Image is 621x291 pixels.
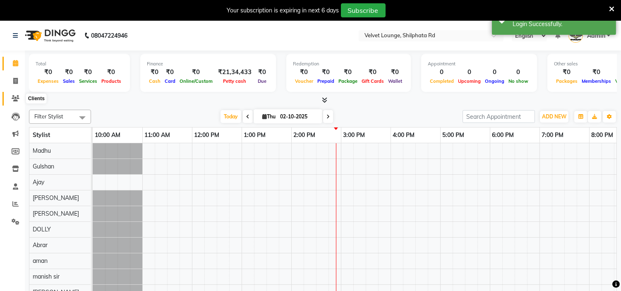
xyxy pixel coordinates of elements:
a: 11:00 AM [143,129,173,141]
div: Login Successfully. [513,20,610,29]
span: Card [163,78,177,84]
span: manish sir [33,273,60,280]
div: ₹0 [360,67,386,77]
span: Expenses [36,78,61,84]
img: Admin [568,28,583,43]
span: Completed [428,78,456,84]
div: ₹0 [554,67,580,77]
button: ADD NEW [540,111,568,123]
span: Gulshan [33,163,54,170]
span: Gift Cards [360,78,386,84]
a: 2:00 PM [292,129,318,141]
b: 08047224946 [91,24,127,47]
span: DOLLY [33,226,51,233]
span: Upcoming [456,78,483,84]
span: Online/Custom [177,78,215,84]
div: ₹0 [336,67,360,77]
span: Due [256,78,269,84]
div: 0 [456,67,483,77]
span: Filter Stylist [34,113,63,120]
img: logo [21,24,78,47]
span: Packages [554,78,580,84]
span: Sales [61,78,77,84]
span: Admin [587,31,605,40]
a: 5:00 PM [441,129,467,141]
span: No show [506,78,530,84]
span: Petty cash [221,78,249,84]
a: 8:00 PM [590,129,616,141]
div: Your subscription is expiring in next 6 days [227,6,339,15]
span: [PERSON_NAME] [33,194,79,202]
span: ADD NEW [542,113,566,120]
span: Prepaid [315,78,336,84]
span: Stylist [33,131,50,139]
span: Ajay [33,178,44,186]
span: Wallet [386,78,404,84]
div: ₹0 [99,67,123,77]
span: Services [77,78,99,84]
a: 7:00 PM [540,129,566,141]
span: Thu [260,113,278,120]
a: 4:00 PM [391,129,417,141]
span: Memberships [580,78,613,84]
div: Appointment [428,60,530,67]
input: 2025-10-02 [278,111,319,123]
div: Redemption [293,60,404,67]
div: 0 [483,67,506,77]
div: ₹0 [77,67,99,77]
div: ₹0 [61,67,77,77]
span: Today [221,110,241,123]
div: 0 [506,67,530,77]
span: [PERSON_NAME] [33,210,79,217]
div: Clients [26,94,47,104]
span: Package [336,78,360,84]
div: Total [36,60,123,67]
span: aman [33,257,48,265]
div: ₹0 [386,67,404,77]
div: Finance [147,60,269,67]
div: ₹0 [315,67,336,77]
a: 3:00 PM [341,129,367,141]
input: Search Appointment [463,110,535,123]
div: ₹0 [293,67,315,77]
a: 1:00 PM [242,129,268,141]
div: ₹0 [163,67,177,77]
a: 10:00 AM [93,129,122,141]
div: 0 [428,67,456,77]
div: ₹0 [580,67,613,77]
div: ₹0 [36,67,61,77]
div: ₹0 [255,67,269,77]
div: ₹21,34,433 [215,67,255,77]
span: Voucher [293,78,315,84]
span: Abrar [33,241,48,249]
div: ₹0 [177,67,215,77]
span: Products [99,78,123,84]
span: Cash [147,78,163,84]
button: Subscribe [341,3,386,17]
span: Madhu [33,147,51,154]
a: 6:00 PM [490,129,516,141]
a: 12:00 PM [192,129,222,141]
div: ₹0 [147,67,163,77]
span: Ongoing [483,78,506,84]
